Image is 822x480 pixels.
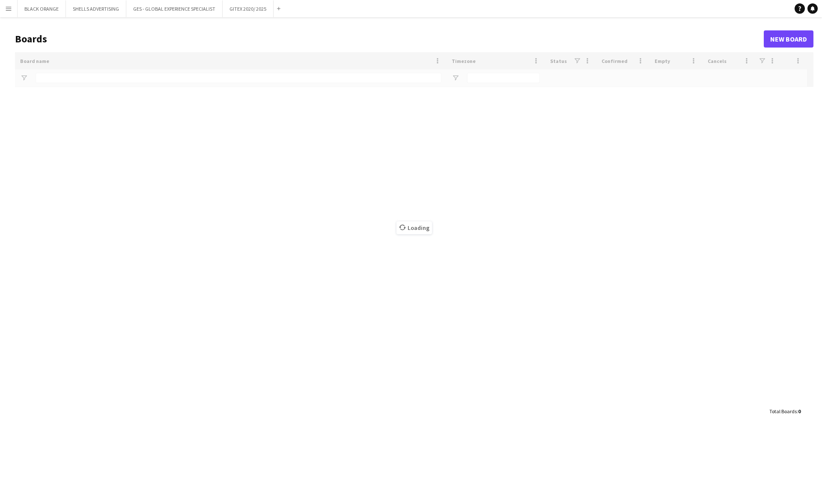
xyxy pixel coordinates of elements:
[15,33,764,45] h1: Boards
[223,0,274,17] button: GITEX 2020/ 2025
[769,408,797,414] span: Total Boards
[18,0,66,17] button: BLACK ORANGE
[798,408,801,414] span: 0
[769,403,801,420] div: :
[126,0,223,17] button: GES - GLOBAL EXPERIENCE SPECIALIST
[66,0,126,17] button: SHELLS ADVERTISING
[764,30,813,48] a: New Board
[396,221,432,234] span: Loading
